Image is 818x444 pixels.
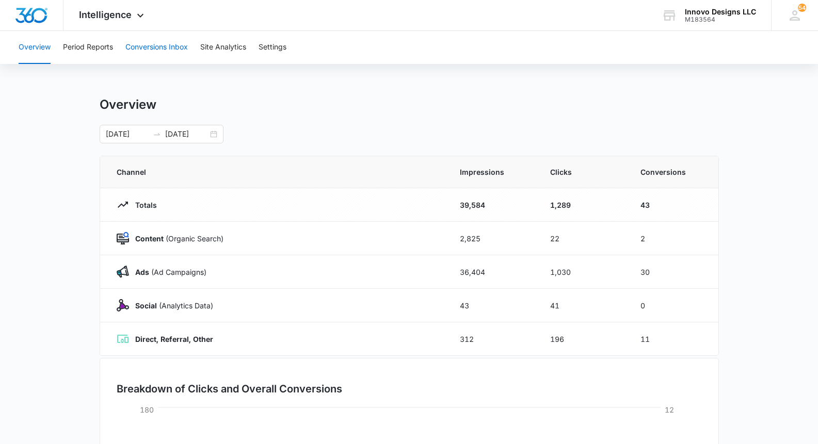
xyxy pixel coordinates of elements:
[106,128,149,140] input: Start date
[19,31,51,64] button: Overview
[140,405,154,414] tspan: 180
[117,299,129,311] img: Social
[447,289,538,322] td: 43
[135,335,213,343] strong: Direct, Referral, Other
[685,16,756,23] div: account id
[135,234,164,243] strong: Content
[550,167,616,177] span: Clicks
[640,167,702,177] span: Conversions
[259,31,286,64] button: Settings
[447,188,538,222] td: 39,584
[628,222,718,255] td: 2
[628,188,718,222] td: 43
[628,289,718,322] td: 0
[135,301,157,310] strong: Social
[165,128,208,140] input: End date
[538,322,628,356] td: 196
[798,4,806,12] span: 54
[117,266,129,278] img: Ads
[447,222,538,255] td: 2,825
[129,267,206,277] p: (Ad Campaigns)
[447,255,538,289] td: 36,404
[117,167,435,177] span: Channel
[538,289,628,322] td: 41
[798,4,806,12] div: notifications count
[685,8,756,16] div: account name
[100,97,156,112] h1: Overview
[628,322,718,356] td: 11
[79,9,132,20] span: Intelligence
[129,200,157,210] p: Totals
[125,31,188,64] button: Conversions Inbox
[129,233,223,244] p: (Organic Search)
[538,222,628,255] td: 22
[628,255,718,289] td: 30
[63,31,113,64] button: Period Reports
[200,31,246,64] button: Site Analytics
[153,130,161,138] span: to
[460,167,525,177] span: Impressions
[117,381,342,397] h3: Breakdown of Clicks and Overall Conversions
[135,268,149,276] strong: Ads
[538,255,628,289] td: 1,030
[117,232,129,244] img: Content
[129,300,213,311] p: (Analytics Data)
[447,322,538,356] td: 312
[538,188,628,222] td: 1,289
[153,130,161,138] span: swap-right
[665,405,674,414] tspan: 12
